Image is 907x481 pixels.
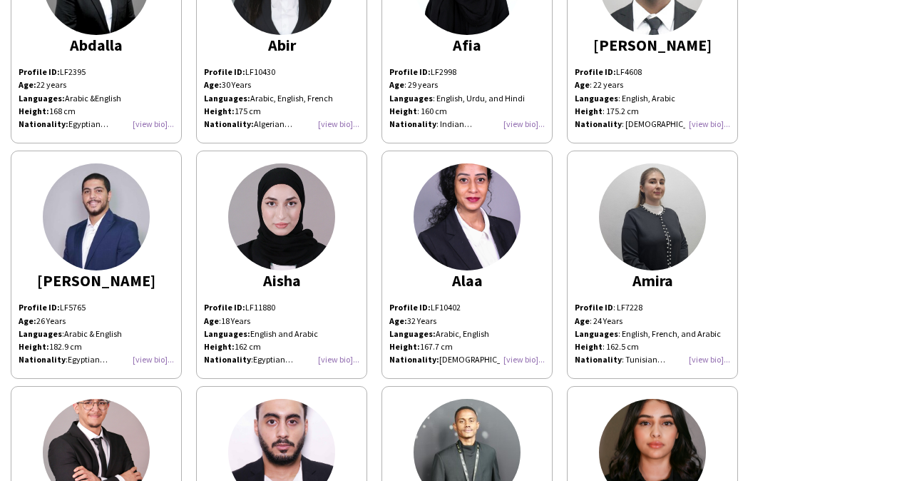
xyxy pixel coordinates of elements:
b: Profile ID: [19,66,60,77]
strong: Age: [19,315,36,326]
div: : LF7228 [575,301,730,314]
strong: Nationality: [389,354,439,365]
span: : [204,315,221,326]
span: Egyptian [253,354,293,365]
strong: Nationality: [204,118,254,129]
div: Alaa [389,274,545,287]
b: Age [575,315,590,326]
div: [PERSON_NAME] [575,39,730,51]
strong: Profile ID: [204,66,245,77]
b: Profile ID: [575,66,616,77]
strong: Height: [204,106,235,116]
strong: Height: [204,341,235,352]
div: Abir [204,39,359,51]
b: Profile ID: [389,66,431,77]
strong: Profile ID: [19,302,60,313]
img: thumb-b4087b77-b45d-4108-8861-636fdf2e45e6.jpg [599,163,706,270]
div: : English, Arabic [575,92,730,105]
span: : [19,328,64,339]
span: [DEMOGRAPHIC_DATA] [625,118,718,129]
p: 182.9 cm [19,340,174,353]
span: : 175.2 cm [603,106,639,116]
b: Nationality [575,118,622,129]
b: Profile ID [575,302,613,313]
div: Afia [389,39,545,51]
strong: Height: [389,341,420,352]
div: : Indian [389,118,545,131]
b: Nationality: [19,118,68,129]
div: LF2395 [19,66,174,131]
span: : 160 cm [417,106,447,116]
strong: Age: [204,79,222,90]
b: Height [575,106,603,116]
div: Abdalla [19,39,174,51]
p: LF5765 [19,301,174,314]
b: Languages: [19,93,65,103]
strong: Languages: [389,328,436,339]
b: Nationality [575,354,622,365]
span: 18 Years [221,315,250,326]
p: LF10402 [389,301,545,314]
div: 22 years [19,79,174,91]
div: Amira [575,274,730,287]
b: Languages [19,328,62,339]
p: 26 Years [19,315,174,328]
b: Nationality [389,118,436,129]
img: thumb-e8597d1b-f23f-4a8f-ab1f-bf3175c4f7a7.jpg [414,163,521,270]
div: : English, French, and Arabic [575,328,730,340]
span: Egyptian [68,354,100,365]
div: : 29 years [389,79,545,91]
div: : 162.5 cm : Tunisian [575,340,730,366]
b: Nationality [19,354,66,365]
b: Languages [575,328,618,339]
strong: Height: [19,341,49,352]
div: Arabic &English [19,92,174,105]
b: Nationality [204,354,251,365]
b: Height [575,341,603,352]
b: Age [389,79,404,90]
div: [PERSON_NAME] [19,274,174,287]
div: : 24 Years [575,315,730,328]
strong: Languages: [204,328,250,339]
p: 30 Years Arabic, English, French 175 cm Algerian [204,79,359,131]
b: Age: [19,79,36,90]
span: : 22 years [590,79,623,90]
b: Age [204,315,219,326]
b: Height [389,106,417,116]
div: Egyptian [19,118,174,131]
p: LF11880 English and Arabic 162 cm [204,301,359,353]
span: : [19,354,68,365]
b: Languages [575,93,618,103]
div: Aisha [204,274,359,287]
strong: Languages: [204,93,250,103]
b: Profile ID: [204,302,245,313]
p: 32 Years Arabic, English 167.7 cm [DEMOGRAPHIC_DATA] [389,315,545,367]
p: LF10430 [204,66,359,79]
strong: Age: [389,315,407,326]
b: Height: [19,106,49,116]
div: LF2998 [389,66,545,79]
p: Arabic & English [19,328,174,340]
span: 168 cm [49,106,76,116]
span: : [204,354,253,365]
b: Age [575,79,590,90]
span: : [622,118,624,129]
img: thumb-99d04587-f6f5-4a9e-b771-aa470dfaae89.jpg [228,163,335,270]
b: Languages [389,93,433,103]
span: : English, Urdu, and Hindi [433,93,525,103]
strong: Profile ID: [389,302,431,313]
div: LF4608 [575,66,730,131]
img: thumb-653a278912065.jpeg [43,163,150,270]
